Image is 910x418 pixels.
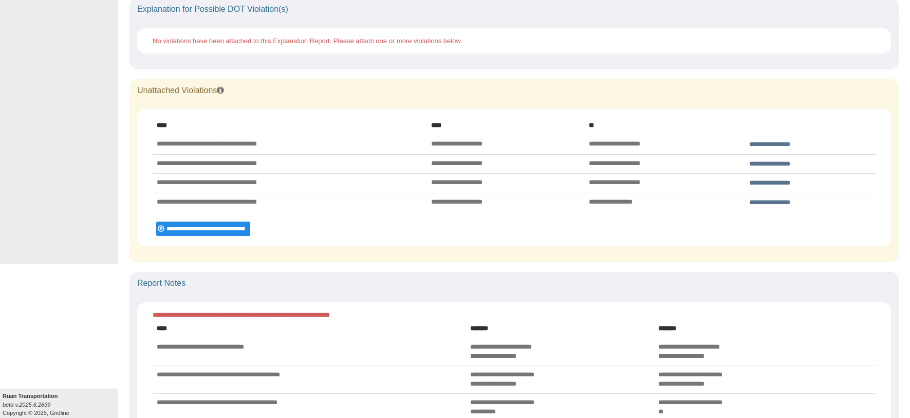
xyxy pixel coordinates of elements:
[3,402,50,408] i: beta v.2025.6.2839
[129,79,899,102] div: Unattached Violations
[3,392,118,417] div: Copyright © 2025, Gridline
[153,37,462,45] span: No violations have been attached to this Explanation Report. Please attach one or more violations...
[3,393,58,399] b: Ruan Transportation
[129,272,899,295] div: Report Notes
